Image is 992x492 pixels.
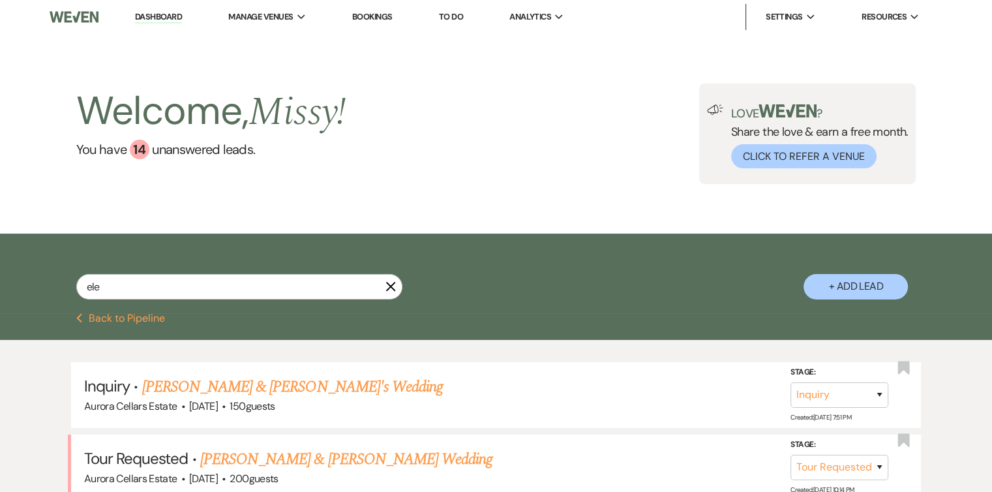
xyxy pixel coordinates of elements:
p: Love ? [731,104,909,119]
span: Inquiry [84,376,130,396]
a: Dashboard [135,11,182,23]
div: 14 [130,140,149,159]
span: [DATE] [189,472,218,485]
a: [PERSON_NAME] & [PERSON_NAME] Wedding [200,448,492,471]
span: Missy ! [248,82,346,142]
span: 200 guests [230,472,278,485]
a: [PERSON_NAME] & [PERSON_NAME]'s Wedding [142,375,443,399]
a: Bookings [352,11,393,22]
input: Search by name, event date, email address or phone number [76,274,402,300]
span: Manage Venues [228,10,293,23]
span: Created: [DATE] 7:51 PM [790,413,851,422]
button: Back to Pipeline [76,313,166,324]
span: Aurora Cellars Estate [84,472,177,485]
span: Resources [862,10,907,23]
span: Aurora Cellars Estate [84,399,177,413]
label: Stage: [790,365,888,380]
a: You have 14 unanswered leads. [76,140,346,159]
span: [DATE] [189,399,218,413]
a: To Do [439,11,463,22]
span: Analytics [509,10,551,23]
img: weven-logo-green.svg [759,104,817,117]
h2: Welcome, [76,84,346,140]
img: loud-speaker-illustration.svg [707,104,723,115]
button: + Add Lead [804,274,908,300]
div: Share the love & earn a free month. [723,104,909,168]
button: Click to Refer a Venue [731,144,877,168]
img: Weven Logo [50,3,98,31]
label: Stage: [790,438,888,452]
span: 150 guests [230,399,275,413]
span: Settings [766,10,803,23]
span: Tour Requested [84,448,188,469]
